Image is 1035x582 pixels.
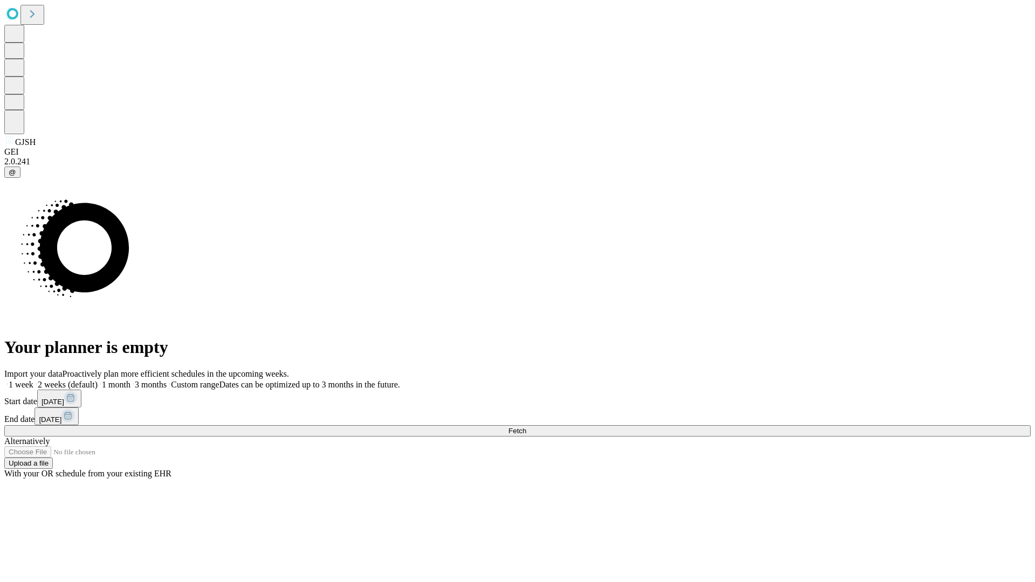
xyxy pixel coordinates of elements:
button: [DATE] [34,407,79,425]
span: Fetch [508,427,526,435]
span: GJSH [15,137,36,147]
span: Import your data [4,369,63,378]
span: With your OR schedule from your existing EHR [4,469,171,478]
span: Custom range [171,380,219,389]
div: Start date [4,390,1031,407]
button: Upload a file [4,458,53,469]
div: End date [4,407,1031,425]
span: 2 weeks (default) [38,380,98,389]
span: 3 months [135,380,167,389]
div: GEI [4,147,1031,157]
span: 1 month [102,380,130,389]
button: @ [4,167,20,178]
span: [DATE] [42,398,64,406]
span: Dates can be optimized up to 3 months in the future. [219,380,400,389]
button: Fetch [4,425,1031,436]
span: [DATE] [39,415,61,424]
div: 2.0.241 [4,157,1031,167]
span: 1 week [9,380,33,389]
span: Alternatively [4,436,50,446]
span: Proactively plan more efficient schedules in the upcoming weeks. [63,369,289,378]
button: [DATE] [37,390,81,407]
h1: Your planner is empty [4,337,1031,357]
span: @ [9,168,16,176]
